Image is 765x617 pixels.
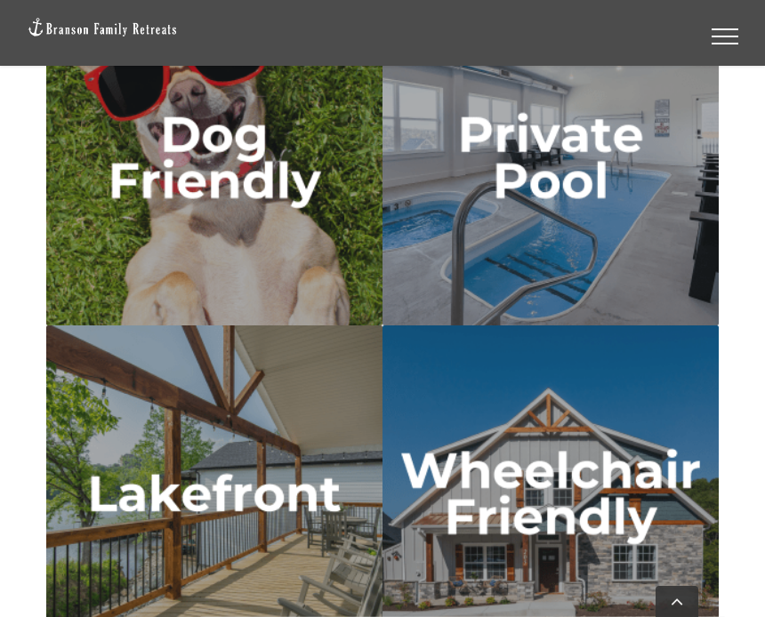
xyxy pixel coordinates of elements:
[689,28,761,44] a: Toggle Menu
[382,329,719,352] a: Wheelchair Friendly
[46,329,382,352] a: lakefront
[27,17,178,37] img: Branson Family Retreats Logo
